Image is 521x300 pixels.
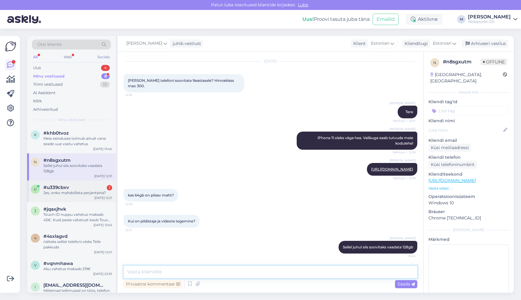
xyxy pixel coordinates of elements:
[428,137,509,144] p: Kliendi email
[37,41,62,48] span: Otsi kliente
[96,53,111,61] div: Socials
[33,65,41,71] div: Uus
[43,239,112,250] div: näiteks sellist telefoni oleks Teile pakkuda
[317,136,414,145] span: iPhone 11 oleks väga hea. Valikuga saab tutvuda meie kodulehel
[43,185,69,190] span: #u339cbxv
[371,40,389,47] span: Estonian
[93,147,112,151] div: [DATE] 13:40
[397,281,415,287] span: Saada
[126,40,162,47] span: [PERSON_NAME]
[428,215,509,221] p: Chrome [TECHNICAL_ID]
[390,127,415,131] span: [PERSON_NAME]
[428,193,509,200] p: Operatsioonisüsteem
[302,16,314,22] b: Uus!
[428,99,509,105] p: Kliendi tag'id
[94,196,112,200] div: [DATE] 12:21
[371,167,413,171] a: [URL][DOMAIN_NAME]
[302,16,370,23] div: Proovi tasuta juba täna:
[393,150,415,155] span: Nähtud ✓ 12:18
[428,200,509,206] p: Windows 10
[428,236,509,243] p: Märkmed
[428,90,509,95] div: Kliendi info
[430,72,503,84] div: [GEOGRAPHIC_DATA], [GEOGRAPHIC_DATA]
[43,190,112,196] div: Jes, onko mahdollista perjantaina?
[43,266,112,272] div: Aku vahetus maksab 219€
[406,14,443,25] div: Aktiivne
[33,90,55,96] div: AI Assistent
[34,209,36,213] span: j
[462,40,508,48] div: Arhiveeri vestlus
[390,158,415,163] span: [PERSON_NAME]
[43,130,69,136] span: #khb0tvoz
[101,73,110,79] div: 8
[373,14,399,25] button: Emailid
[128,78,235,88] span: [PERSON_NAME] telefoni soovitate 9aastasele? Hinnaklass max 300.
[93,272,112,276] div: [DATE] 23:35
[34,132,37,137] span: k
[124,59,417,64] div: [DATE]
[43,234,68,239] span: #4sxlagvd
[33,81,63,88] div: Tiimi vestlused
[43,212,112,223] div: Touch ID nuppu vahetus maksab 45€. Kuid peale vahetust kaob Touch ID fuktsioon, kuna see nupp on ...
[43,158,71,163] span: #n8sgxutm
[43,136,112,147] div: Meie esinduses toimub ainult vana seade uue vastu vahetus
[94,174,112,178] div: [DATE] 12:31
[107,185,112,190] div: 1
[124,280,182,288] div: Privaatne kommentaar
[433,40,451,47] span: Estonian
[33,107,58,113] div: Arhiveeritud
[428,154,509,161] p: Kliendi telefon
[35,285,36,289] span: i
[33,73,65,79] div: Minu vestlused
[428,144,471,152] div: Küsi meiliaadressi
[62,53,73,61] div: Web
[393,254,415,258] span: 13:40
[443,58,481,65] div: # n8sgxutm
[43,163,112,174] div: Sellel juhul siis soovitaks vaadata 128gb
[34,236,36,240] span: 4
[125,93,148,97] span: 12:16
[428,186,509,191] p: Vaata edasi ...
[390,236,415,241] span: [PERSON_NAME]
[468,14,511,19] div: [PERSON_NAME]
[402,40,428,47] div: Klienditugi
[406,110,413,114] span: Tere
[125,202,148,206] span: 12:30
[390,101,415,105] span: [PERSON_NAME]
[429,127,502,133] input: Lisa nimi
[93,223,112,227] div: [DATE] 12:02
[428,161,477,169] div: Küsi telefoninumbrit
[43,206,66,212] span: #jqaxjhvk
[393,176,415,180] span: Nähtud ✓ 12:18
[428,227,509,233] div: [PERSON_NAME]
[128,193,174,197] span: kas 64gb on piisav maht?
[94,250,112,254] div: [DATE] 12:01
[433,60,436,65] span: n
[5,41,16,52] img: Askly Logo
[428,106,509,115] input: Lisa tag
[393,119,415,123] span: Nähtud ✓ 12:17
[428,171,509,177] p: Klienditeekond
[34,187,37,191] span: u
[128,219,195,223] span: Kui on pildistaja ja videote tegemine?
[100,81,110,88] div: 13
[33,98,42,104] div: Kõik
[58,117,85,123] span: Minu vestlused
[101,65,110,71] div: 4
[34,263,36,267] span: v
[32,53,39,61] div: All
[481,59,507,65] span: Offline
[125,228,148,232] span: 12:31
[428,209,509,215] p: Brauser
[34,160,37,164] span: n
[428,118,509,124] p: Kliendi nimi
[43,282,106,288] span: i.migur@gmail.com
[343,245,413,249] span: Sellel juhul siis soovitaks vaadata 128gb
[468,14,517,24] a: [PERSON_NAME]Mobipunkt OÜ
[296,2,310,8] span: Luba
[457,15,466,24] div: M
[428,178,476,183] a: [URL][DOMAIN_NAME]
[43,288,112,299] div: Mõlemad tellimused on töös, telefon on juba tellitud ja jõuab järgmise nädala keskel meie esindusse.
[468,19,511,24] div: Mobipunkt OÜ
[43,261,73,266] span: #vqnmhawa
